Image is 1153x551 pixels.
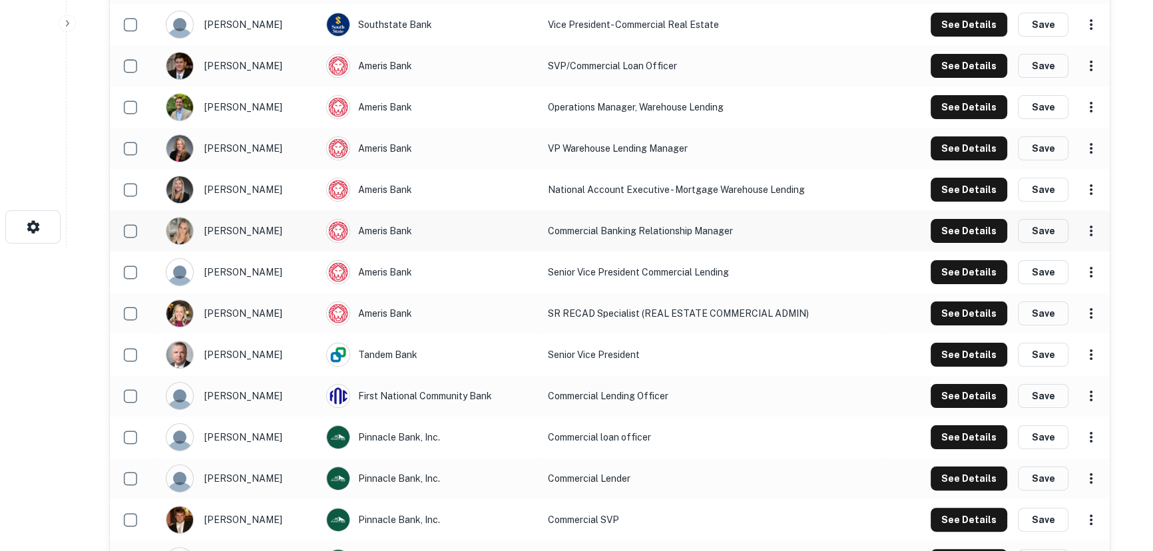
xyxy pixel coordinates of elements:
img: 1517485175113 [166,506,193,533]
img: 1516431267120 [166,53,193,79]
div: Ameris Bank [326,219,535,243]
div: Ameris Bank [326,95,535,119]
button: Save [1018,466,1068,490]
img: picture [327,137,349,160]
img: 9c8pery4andzj6ohjkjp54ma2 [166,465,193,492]
div: Ameris Bank [326,301,535,325]
img: picture [327,55,349,77]
div: [PERSON_NAME] [166,464,313,492]
button: Save [1018,343,1068,367]
div: [PERSON_NAME] [166,382,313,410]
div: Ameris Bank [326,54,535,78]
td: Commercial Lending Officer [541,375,880,417]
button: See Details [931,425,1007,449]
div: [PERSON_NAME] [166,341,313,369]
button: See Details [931,508,1007,532]
td: Operations Manager, Warehouse Lending [541,87,880,128]
img: 9c8pery4andzj6ohjkjp54ma2 [166,424,193,451]
button: See Details [931,260,1007,284]
button: Save [1018,301,1068,325]
div: [PERSON_NAME] [166,93,313,121]
td: Senior Vice President [541,334,880,375]
img: 1658179629351 [166,94,193,120]
button: See Details [931,54,1007,78]
div: Pinnacle Bank, Inc. [326,466,535,490]
button: See Details [931,343,1007,367]
img: picture [327,220,349,242]
td: Vice President- Commercial Real Estate [541,4,880,45]
img: 1517621002438 [166,176,193,203]
div: Southstate Bank [326,13,535,37]
button: Save [1018,13,1068,37]
button: See Details [931,466,1007,490]
img: picture [327,426,349,449]
img: picture [327,508,349,531]
button: See Details [931,95,1007,119]
div: Ameris Bank [326,178,535,202]
img: picture [327,385,349,407]
img: 1605617193342 [166,300,193,327]
button: See Details [931,384,1007,408]
div: [PERSON_NAME] [166,52,313,80]
button: Save [1018,425,1068,449]
button: Save [1018,136,1068,160]
td: Commercial loan officer [541,417,880,458]
img: picture [327,261,349,283]
img: 9c8pery4andzj6ohjkjp54ma2 [166,259,193,285]
div: [PERSON_NAME] [166,258,313,286]
img: picture [327,343,349,366]
img: 9c8pery4andzj6ohjkjp54ma2 [166,383,193,409]
button: See Details [931,219,1007,243]
button: Save [1018,260,1068,284]
img: picture [327,13,349,36]
iframe: Chat Widget [1086,445,1153,508]
img: 9c8pery4andzj6ohjkjp54ma2 [166,11,193,38]
div: Pinnacle Bank, Inc. [326,425,535,449]
button: Save [1018,95,1068,119]
div: [PERSON_NAME] [166,299,313,327]
img: picture [327,178,349,201]
div: [PERSON_NAME] [166,176,313,204]
div: [PERSON_NAME] [166,506,313,534]
button: See Details [931,178,1007,202]
button: Save [1018,219,1068,243]
button: See Details [931,136,1007,160]
div: [PERSON_NAME] [166,217,313,245]
td: Commercial SVP [541,499,880,540]
div: Pinnacle Bank, Inc. [326,508,535,532]
button: Save [1018,384,1068,408]
div: Tandem Bank [326,343,535,367]
div: Ameris Bank [326,136,535,160]
td: Commercial Lender [541,458,880,499]
img: 1638297126810 [166,218,193,244]
td: Commercial Banking Relationship Manager [541,210,880,252]
div: [PERSON_NAME] [166,134,313,162]
button: See Details [931,13,1007,37]
div: First National Community Bank [326,384,535,408]
td: National Account Executive - Mortgage Warehouse Lending [541,169,880,210]
button: See Details [931,301,1007,325]
img: picture [327,96,349,118]
button: Save [1018,508,1068,532]
div: [PERSON_NAME] [166,11,313,39]
img: picture [327,302,349,325]
img: picture [327,467,349,490]
td: SVP/Commercial Loan Officer [541,45,880,87]
button: Save [1018,54,1068,78]
img: 1575056826385 [166,341,193,368]
img: 1552494681466 [166,135,193,162]
button: Save [1018,178,1068,202]
td: SR RECAD Specialist (REAL ESTATE COMMERCIAL ADMIN) [541,293,880,334]
td: Senior Vice President Commercial Lending [541,252,880,293]
td: VP Warehouse Lending Manager [541,128,880,169]
div: [PERSON_NAME] [166,423,313,451]
div: Ameris Bank [326,260,535,284]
